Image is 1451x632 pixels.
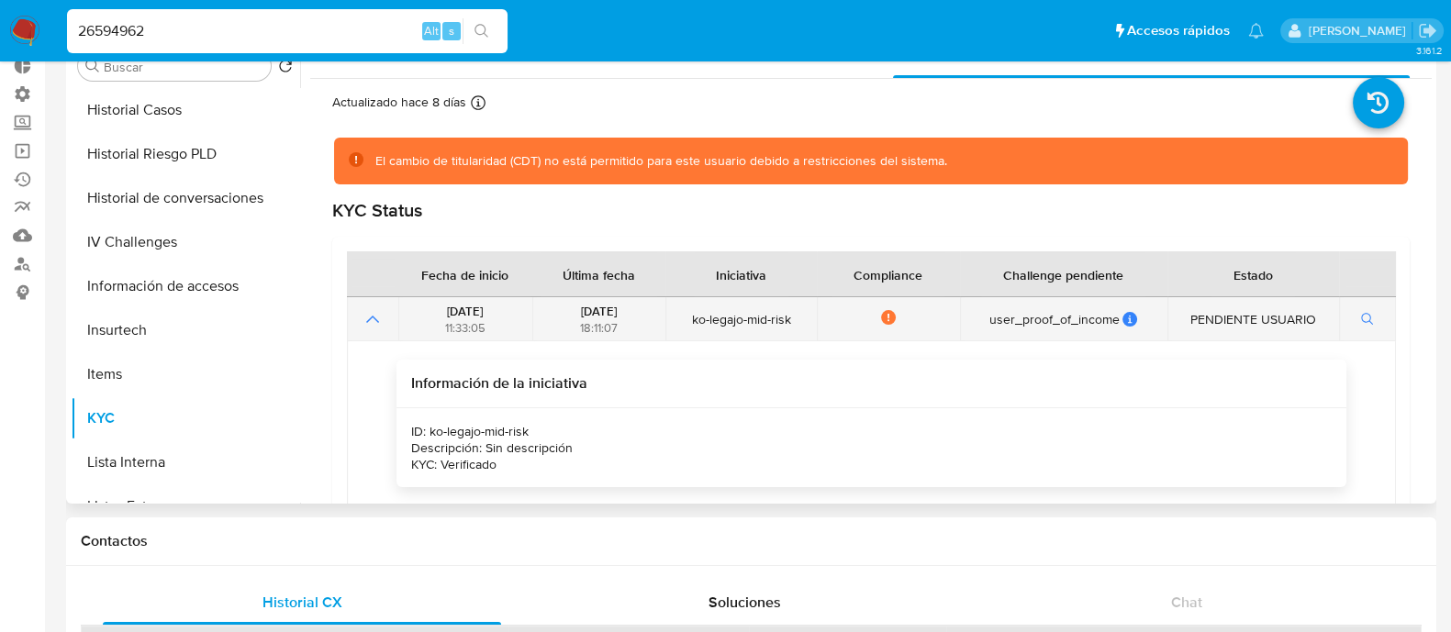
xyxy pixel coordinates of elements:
[1308,22,1412,39] p: yanina.loff@mercadolibre.com
[81,532,1422,550] h1: Contactos
[1248,23,1264,39] a: Notificaciones
[71,396,300,440] button: KYC
[262,592,342,613] span: Historial CX
[709,592,781,613] span: Soluciones
[85,59,100,73] button: Buscar
[71,220,300,264] button: IV Challenges
[71,88,300,132] button: Historial Casos
[71,484,300,528] button: Listas Externas
[1415,43,1442,58] span: 3.161.2
[424,22,439,39] span: Alt
[449,22,454,39] span: s
[278,59,293,79] button: Volver al orden por defecto
[463,18,500,44] button: search-icon
[1127,21,1230,40] span: Accesos rápidos
[71,352,300,396] button: Items
[71,264,300,308] button: Información de accesos
[1418,21,1437,40] a: Salir
[71,308,300,352] button: Insurtech
[71,176,300,220] button: Historial de conversaciones
[67,19,508,43] input: Buscar usuario o caso...
[71,440,300,484] button: Lista Interna
[71,132,300,176] button: Historial Riesgo PLD
[1171,592,1202,613] span: Chat
[332,94,466,111] p: Actualizado hace 8 días
[104,59,263,75] input: Buscar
